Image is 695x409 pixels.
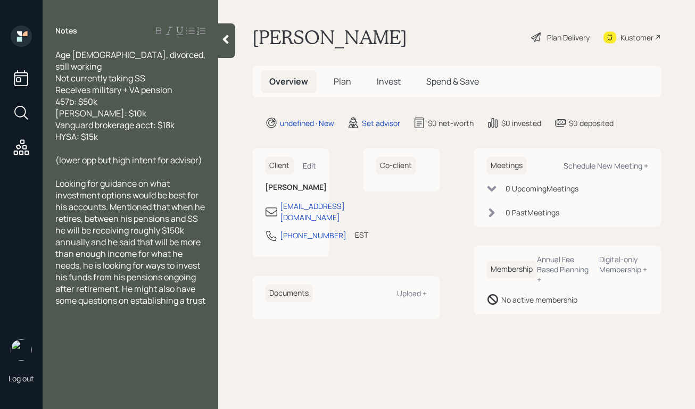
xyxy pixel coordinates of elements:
[537,254,591,285] div: Annual Fee Based Planning +
[55,84,172,96] span: Receives military + VA pension
[620,32,653,43] div: Kustomer
[55,72,145,84] span: Not currently taking SS
[55,26,77,36] label: Notes
[486,261,537,278] h6: Membership
[55,119,175,131] span: Vanguard brokerage acct: $18k
[11,339,32,361] img: robby-grisanti-headshot.png
[501,118,541,129] div: $0 invested
[252,26,407,49] h1: [PERSON_NAME]
[501,294,577,305] div: No active membership
[334,76,351,87] span: Plan
[55,154,202,166] span: (lower opp but high intent for advisor)
[362,118,400,129] div: Set advisor
[397,288,427,298] div: Upload +
[55,131,98,143] span: HYSA: $15k
[486,157,527,174] h6: Meetings
[355,229,368,240] div: EST
[9,373,34,383] div: Log out
[280,230,346,241] div: [PHONE_NUMBER]
[599,254,648,274] div: Digital-only Membership +
[303,161,316,171] div: Edit
[265,285,313,302] h6: Documents
[377,76,401,87] span: Invest
[265,183,316,192] h6: [PERSON_NAME]
[428,118,474,129] div: $0 net-worth
[564,161,648,171] div: Schedule New Meeting +
[280,118,334,129] div: undefined · New
[55,178,206,306] span: Looking for guidance on what investment options would be best for his accounts. Mentioned that wh...
[547,32,590,43] div: Plan Delivery
[426,76,479,87] span: Spend & Save
[506,183,578,194] div: 0 Upcoming Meeting s
[376,157,416,174] h6: Co-client
[269,76,308,87] span: Overview
[265,157,294,174] h6: Client
[55,96,97,107] span: 457b: $50k
[569,118,614,129] div: $0 deposited
[55,107,146,119] span: [PERSON_NAME]: $10k
[55,49,207,72] span: Age [DEMOGRAPHIC_DATA], divorced, still working
[506,207,559,218] div: 0 Past Meeting s
[280,201,345,223] div: [EMAIL_ADDRESS][DOMAIN_NAME]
